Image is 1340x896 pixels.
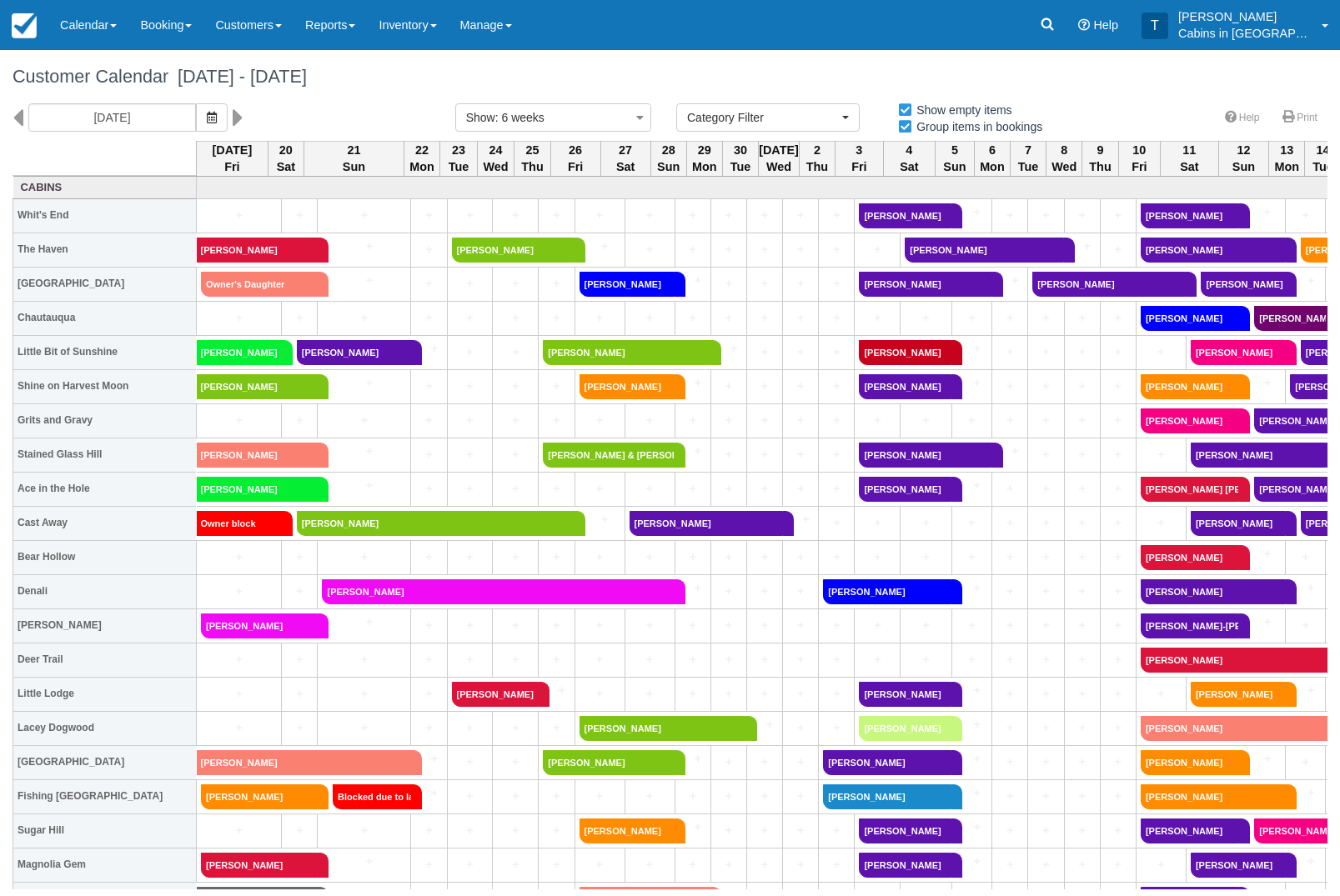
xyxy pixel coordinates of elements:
[715,583,742,600] a: +
[1105,343,1132,361] a: +
[1032,272,1186,297] a: [PERSON_NAME]
[452,309,489,327] a: +
[956,548,987,566] a: +
[710,340,742,358] a: +
[197,511,282,536] a: Owner block
[1032,446,1059,463] a: +
[992,272,1024,289] a: +
[452,548,489,566] a: +
[1141,514,1182,532] a: +
[787,583,814,600] a: +
[415,480,442,498] a: +
[859,651,896,668] a: +
[1239,203,1281,221] a: +
[543,548,570,566] a: +
[897,103,1025,115] span: Show empty items
[996,548,1023,566] a: +
[1239,374,1281,392] a: +
[1239,613,1281,631] a: +
[715,446,742,463] a: +
[543,207,570,224] a: +
[1105,309,1132,327] a: +
[859,340,951,365] a: [PERSON_NAME]
[415,617,442,634] a: +
[497,446,534,463] a: +
[823,207,850,224] a: +
[1201,272,1285,297] a: [PERSON_NAME]
[787,343,814,361] a: +
[787,480,814,498] a: +
[575,511,620,528] a: +
[322,651,406,668] a: +
[322,548,406,566] a: +
[1178,8,1312,25] p: [PERSON_NAME]
[859,272,991,297] a: [PERSON_NAME]
[201,613,318,638] a: [PERSON_NAME]
[787,446,814,463] a: +
[859,514,896,532] a: +
[12,13,37,38] img: checkfront-main-nav-mini-logo.png
[1032,617,1059,634] a: +
[1032,583,1059,600] a: +
[715,378,742,395] a: +
[415,207,442,224] a: +
[630,412,670,429] a: +
[823,446,850,463] a: +
[680,617,706,634] a: +
[751,412,778,429] a: +
[415,651,442,668] a: +
[1105,378,1132,395] a: +
[630,617,670,634] a: +
[1032,378,1059,395] a: +
[1191,682,1286,707] a: [PERSON_NAME]
[318,238,406,255] a: +
[197,238,318,263] a: [PERSON_NAME]
[951,579,987,597] a: +
[823,378,850,395] a: +
[286,207,313,224] a: +
[318,613,406,631] a: +
[497,617,534,634] a: +
[951,682,987,699] a: +
[1032,343,1059,361] a: +
[675,374,706,392] a: +
[951,203,987,221] a: +
[286,583,313,600] a: +
[580,207,620,224] a: +
[680,548,706,566] a: +
[715,275,742,293] a: +
[823,343,850,361] a: +
[197,374,318,399] a: [PERSON_NAME]
[1141,343,1182,361] a: +
[452,343,489,361] a: +
[543,309,570,327] a: +
[1105,446,1132,463] a: +
[1239,545,1281,563] a: +
[715,412,742,429] a: +
[1032,309,1059,327] a: +
[452,682,539,707] a: [PERSON_NAME]
[859,477,951,502] a: [PERSON_NAME]
[452,378,489,395] a: +
[201,272,318,297] a: Owner's Daughter
[1191,443,1326,468] a: [PERSON_NAME]
[823,480,850,498] a: +
[1286,272,1321,289] a: +
[680,480,706,498] a: +
[905,238,1064,263] a: [PERSON_NAME]
[751,548,778,566] a: +
[859,548,896,566] a: +
[1064,238,1096,255] a: +
[543,480,570,498] a: +
[318,374,406,392] a: +
[680,412,706,429] a: +
[823,548,850,566] a: +
[751,207,778,224] a: +
[1254,306,1325,331] a: [PERSON_NAME]
[415,378,442,395] a: +
[675,443,706,460] a: +
[1069,480,1096,498] a: +
[992,443,1024,460] a: +
[823,275,850,293] a: +
[452,480,489,498] a: +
